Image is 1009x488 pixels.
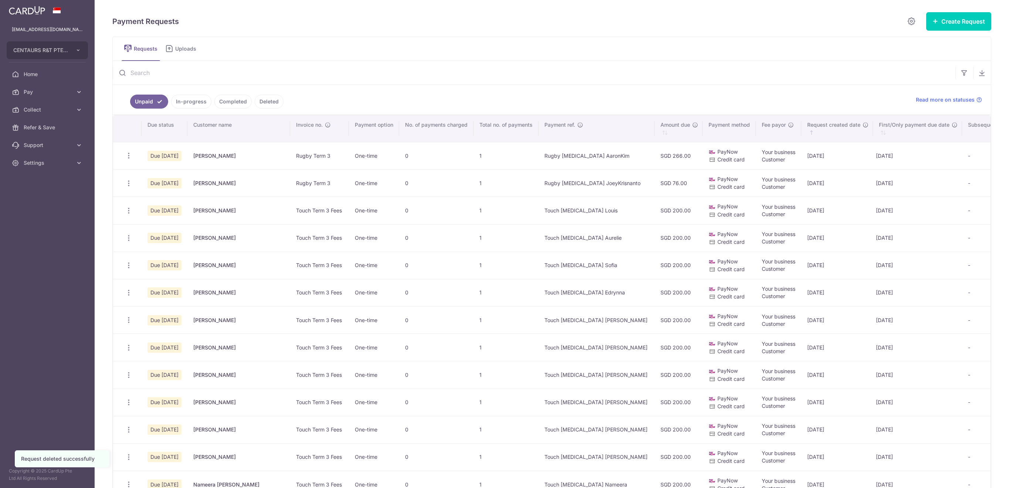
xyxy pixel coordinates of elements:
td: Touch Term 3 Fees [290,389,349,416]
td: [DATE] [801,169,873,197]
td: 0 [399,389,473,416]
th: First/Only payment due date : activate to sort column ascending [873,115,962,142]
span: Credit card [717,184,745,190]
img: paynow-md-4fe65508ce96feda548756c5ee0e473c78d4820b8ea51387c6e4ad89e58a5e61.png [709,204,716,211]
td: SGD 200.00 [655,361,703,388]
td: [PERSON_NAME] [187,443,290,471]
td: One-time [349,389,399,416]
span: Credit card [717,321,745,327]
td: [PERSON_NAME] [187,334,290,361]
span: Requests [134,45,160,52]
th: Customer name [187,115,290,142]
td: Touch [MEDICAL_DATA] [PERSON_NAME] [539,416,655,443]
td: 0 [399,197,473,224]
th: Payment method [703,115,756,142]
span: Settings [24,159,72,167]
td: 0 [399,361,473,388]
td: SGD 200.00 [655,416,703,443]
td: One-time [349,279,399,306]
p: [EMAIL_ADDRESS][DOMAIN_NAME] [12,26,83,33]
td: [DATE] [873,279,962,306]
td: [PERSON_NAME] [187,169,290,197]
span: PayNow [717,477,738,484]
span: Customer [762,293,785,299]
td: Touch Term 3 Fees [290,197,349,224]
span: Customer [762,375,785,382]
span: Due [DATE] [147,370,181,380]
td: [DATE] [801,361,873,388]
span: Your business [762,368,795,374]
span: Payment ref. [544,121,575,129]
span: Due [DATE] [147,205,181,216]
th: No. of payments charged [399,115,473,142]
span: PayNow [717,258,738,265]
td: 1 [473,169,539,197]
img: paynow-md-4fe65508ce96feda548756c5ee0e473c78d4820b8ea51387c6e4ad89e58a5e61.png [709,477,716,485]
span: Uploads [175,45,201,52]
td: [DATE] [801,252,873,279]
span: Amount due [660,121,690,129]
td: One-time [349,169,399,197]
img: paynow-md-4fe65508ce96feda548756c5ee0e473c78d4820b8ea51387c6e4ad89e58a5e61.png [709,395,716,403]
td: 0 [399,334,473,361]
span: Collect [24,106,72,113]
th: Payment ref. [539,115,655,142]
span: Credit card [717,458,745,464]
img: paynow-md-4fe65508ce96feda548756c5ee0e473c78d4820b8ea51387c6e4ad89e58a5e61.png [709,258,716,266]
span: Credit card [717,266,745,272]
th: Payment option [349,115,399,142]
td: Rugby Term 3 [290,142,349,169]
td: 0 [399,279,473,306]
td: One-time [349,361,399,388]
img: paynow-md-4fe65508ce96feda548756c5ee0e473c78d4820b8ea51387c6e4ad89e58a5e61.png [709,340,716,348]
td: Touch [MEDICAL_DATA] Sofia [539,252,655,279]
td: Touch Term 3 Fees [290,443,349,471]
span: Your business [762,286,795,292]
td: [PERSON_NAME] [187,252,290,279]
td: Touch Term 3 Fees [290,361,349,388]
td: Touch Term 3 Fees [290,252,349,279]
td: [DATE] [801,334,873,361]
span: PayNow [717,368,738,374]
span: PayNow [717,286,738,292]
td: [DATE] [873,306,962,334]
td: SGD 200.00 [655,252,703,279]
td: One-time [349,142,399,169]
th: Due status [142,115,187,142]
button: CENTAURS R&T PTE. LTD. [7,41,88,59]
span: Customer [762,238,785,245]
td: [DATE] [873,334,962,361]
span: Credit card [717,211,745,218]
span: PayNow [717,450,738,456]
td: [PERSON_NAME] [187,416,290,443]
td: SGD 200.00 [655,389,703,416]
span: Your business [762,231,795,237]
td: Touch [MEDICAL_DATA] Edrynna [539,279,655,306]
img: paynow-md-4fe65508ce96feda548756c5ee0e473c78d4820b8ea51387c6e4ad89e58a5e61.png [709,286,716,293]
span: Your business [762,395,795,402]
td: [DATE] [801,389,873,416]
span: PayNow [717,423,738,429]
td: [PERSON_NAME] [187,389,290,416]
span: Request created date [807,121,860,129]
td: 1 [473,224,539,252]
td: [DATE] [873,252,962,279]
td: 1 [473,416,539,443]
td: SGD 200.00 [655,306,703,334]
span: Due [DATE] [147,260,181,270]
a: Deleted [255,95,283,109]
input: Search [113,61,955,85]
td: [DATE] [801,416,873,443]
a: Completed [214,95,252,109]
span: Customer [762,266,785,272]
td: [DATE] [801,142,873,169]
div: Request deleted successfully [21,455,103,463]
td: [PERSON_NAME] [187,142,290,169]
span: Customer [762,321,785,327]
td: 1 [473,334,539,361]
td: 0 [399,252,473,279]
td: 1 [473,142,539,169]
td: SGD 76.00 [655,169,703,197]
th: Invoice no. [290,115,349,142]
td: One-time [349,306,399,334]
